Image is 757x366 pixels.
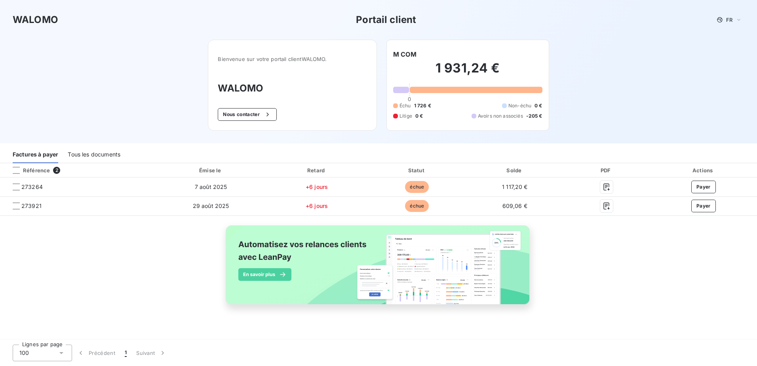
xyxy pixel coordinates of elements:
[157,166,264,174] div: Émise le
[478,112,523,120] span: Avoirs non associés
[393,50,417,59] h6: M COM
[131,345,171,361] button: Suivant
[53,167,60,174] span: 2
[72,345,120,361] button: Précédent
[415,112,423,120] span: 0 €
[13,13,58,27] h3: WALOMO
[651,166,755,174] div: Actions
[306,202,328,209] span: +6 jours
[369,166,465,174] div: Statut
[19,349,29,357] span: 100
[393,60,542,84] h2: 1 931,24 €
[120,345,131,361] button: 1
[468,166,561,174] div: Solde
[726,17,732,23] span: FR
[125,349,127,357] span: 1
[268,166,366,174] div: Retard
[405,181,429,193] span: échue
[356,13,416,27] h3: Portail client
[6,167,50,174] div: Référence
[691,200,716,212] button: Payer
[195,183,227,190] span: 7 août 2025
[508,102,531,109] span: Non-échu
[502,183,528,190] span: 1 117,20 €
[565,166,648,174] div: PDF
[21,202,42,210] span: 273921
[193,202,229,209] span: 29 août 2025
[68,147,120,163] div: Tous les documents
[414,102,431,109] span: 1 726 €
[218,81,367,95] h3: WALOMO
[13,147,58,163] div: Factures à payer
[219,221,538,318] img: banner
[405,200,429,212] span: échue
[399,102,411,109] span: Échu
[218,108,276,121] button: Nous contacter
[691,181,716,193] button: Payer
[399,112,412,120] span: Litige
[408,96,411,102] span: 0
[21,183,43,191] span: 273264
[218,56,367,62] span: Bienvenue sur votre portail client WALOMO .
[534,102,542,109] span: 0 €
[306,183,328,190] span: +6 jours
[526,112,542,120] span: -205 €
[502,202,527,209] span: 609,06 €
